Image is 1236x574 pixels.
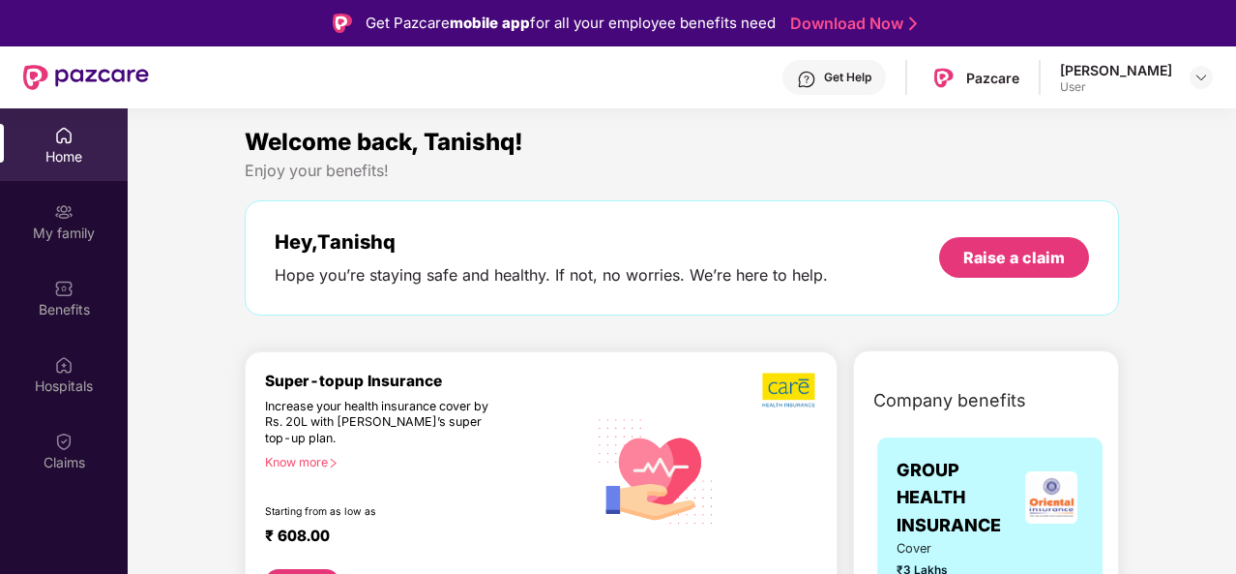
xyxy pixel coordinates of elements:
div: Increase your health insurance cover by Rs. 20L with [PERSON_NAME]’s super top-up plan. [265,399,504,447]
img: Logo [333,14,352,33]
span: GROUP HEALTH INSURANCE [897,457,1019,539]
div: Super-topup Insurance [265,372,587,390]
div: Know more [265,455,575,468]
img: svg+xml;base64,PHN2ZyBpZD0iQ2xhaW0iIHhtbG5zPSJodHRwOi8vd3d3LnczLm9yZy8yMDAwL3N2ZyIgd2lkdGg9IjIwIi... [54,432,74,451]
a: Download Now [790,14,911,34]
div: ₹ 608.00 [265,527,568,550]
img: insurerLogo [1025,471,1077,524]
div: Pazcare [966,69,1019,87]
img: svg+xml;base64,PHN2ZyBpZD0iSGVscC0zMngzMiIgeG1sbnM9Imh0dHA6Ly93d3cudzMub3JnLzIwMDAvc3ZnIiB3aWR0aD... [797,70,816,89]
div: Hope you’re staying safe and healthy. If not, no worries. We’re here to help. [275,265,828,286]
span: Cover [897,539,967,559]
div: Get Help [824,70,871,85]
div: Raise a claim [963,247,1065,268]
span: Welcome back, Tanishq! [245,128,523,156]
div: Starting from as low as [265,505,505,519]
div: [PERSON_NAME] [1060,61,1172,79]
div: User [1060,79,1172,95]
img: svg+xml;base64,PHN2ZyB4bWxucz0iaHR0cDovL3d3dy53My5vcmcvMjAwMC9zdmciIHhtbG5zOnhsaW5rPSJodHRwOi8vd3... [587,400,725,540]
span: right [328,458,338,468]
span: Company benefits [873,387,1026,414]
div: Hey, Tanishq [275,230,828,254]
img: Stroke [909,14,917,34]
strong: mobile app [450,14,530,32]
img: svg+xml;base64,PHN2ZyBpZD0iSG9zcGl0YWxzIiB4bWxucz0iaHR0cDovL3d3dy53My5vcmcvMjAwMC9zdmciIHdpZHRoPS... [54,355,74,375]
div: Get Pazcare for all your employee benefits need [366,12,776,35]
img: Pazcare_Logo.png [929,64,957,92]
img: New Pazcare Logo [23,65,149,90]
img: svg+xml;base64,PHN2ZyBpZD0iSG9tZSIgeG1sbnM9Imh0dHA6Ly93d3cudzMub3JnLzIwMDAvc3ZnIiB3aWR0aD0iMjAiIG... [54,126,74,145]
img: svg+xml;base64,PHN2ZyB3aWR0aD0iMjAiIGhlaWdodD0iMjAiIHZpZXdCb3g9IjAgMCAyMCAyMCIgZmlsbD0ibm9uZSIgeG... [54,202,74,222]
div: Enjoy your benefits! [245,161,1119,181]
img: b5dec4f62d2307b9de63beb79f102df3.png [762,372,817,408]
img: svg+xml;base64,PHN2ZyBpZD0iRHJvcGRvd24tMzJ4MzIiIHhtbG5zPSJodHRwOi8vd3d3LnczLm9yZy8yMDAwL3N2ZyIgd2... [1193,70,1209,85]
img: svg+xml;base64,PHN2ZyBpZD0iQmVuZWZpdHMiIHhtbG5zPSJodHRwOi8vd3d3LnczLm9yZy8yMDAwL3N2ZyIgd2lkdGg9Ij... [54,279,74,298]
